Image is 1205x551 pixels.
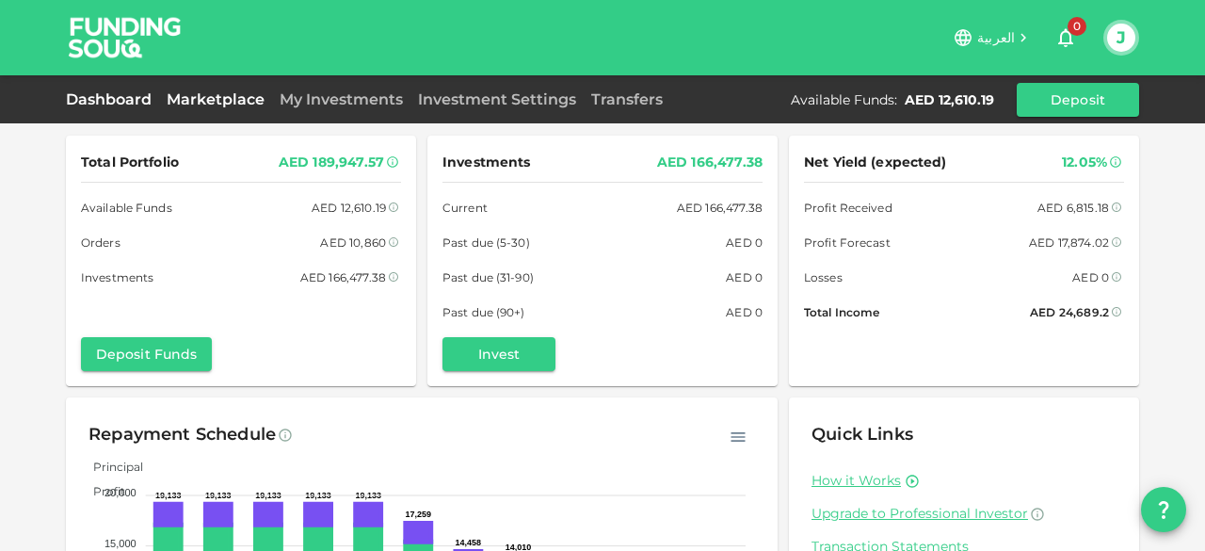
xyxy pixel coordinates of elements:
[1107,24,1135,52] button: J
[88,420,276,450] div: Repayment Schedule
[79,484,125,498] span: Profit
[320,233,386,252] div: AED 10,860
[804,302,879,322] span: Total Income
[410,90,584,108] a: Investment Settings
[272,90,410,108] a: My Investments
[726,233,763,252] div: AED 0
[1072,267,1109,287] div: AED 0
[81,233,120,252] span: Orders
[442,337,555,371] button: Invest
[442,233,530,252] span: Past due (5-30)
[1062,151,1107,174] div: 12.05%
[279,151,384,174] div: AED 189,947.57
[977,29,1015,46] span: العربية
[726,267,763,287] div: AED 0
[811,472,901,490] a: How it Works
[1047,19,1084,57] button: 0
[1141,487,1186,532] button: question
[79,460,143,474] span: Principal
[1017,83,1139,117] button: Deposit
[442,151,530,174] span: Investments
[66,90,159,108] a: Dashboard
[726,302,763,322] div: AED 0
[81,198,172,218] span: Available Funds
[804,151,947,174] span: Net Yield (expected)
[312,198,386,218] div: AED 12,610.19
[657,151,763,174] div: AED 166,477.38
[442,198,488,218] span: Current
[811,505,1117,523] a: Upgrade to Professional Investor
[1030,302,1109,322] div: AED 24,689.2
[1068,17,1086,36] span: 0
[442,267,534,287] span: Past due (31-90)
[791,90,897,109] div: Available Funds :
[159,90,272,108] a: Marketplace
[442,302,525,322] span: Past due (90+)
[81,337,212,371] button: Deposit Funds
[811,424,913,445] span: Quick Links
[804,267,843,287] span: Losses
[804,233,891,252] span: Profit Forecast
[81,151,179,174] span: Total Portfolio
[104,487,137,498] tspan: 20,000
[811,505,1028,522] span: Upgrade to Professional Investor
[300,267,386,287] div: AED 166,477.38
[104,538,137,549] tspan: 15,000
[677,198,763,218] div: AED 166,477.38
[1037,198,1109,218] div: AED 6,815.18
[584,90,670,108] a: Transfers
[905,90,994,109] div: AED 12,610.19
[81,267,153,287] span: Investments
[804,198,892,218] span: Profit Received
[1029,233,1109,252] div: AED 17,874.02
